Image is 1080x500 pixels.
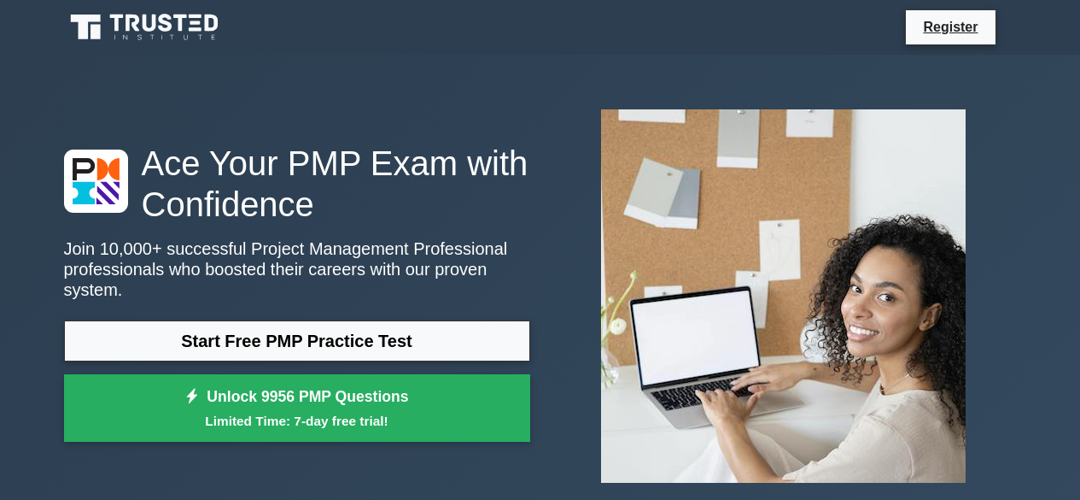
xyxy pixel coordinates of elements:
[64,321,530,362] a: Start Free PMP Practice Test
[913,16,988,38] a: Register
[64,238,530,300] p: Join 10,000+ successful Project Management Professional professionals who boosted their careers w...
[64,374,530,443] a: Unlock 9956 PMP QuestionsLimited Time: 7-day free trial!
[85,411,509,431] small: Limited Time: 7-day free trial!
[64,143,530,225] h1: Ace Your PMP Exam with Confidence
